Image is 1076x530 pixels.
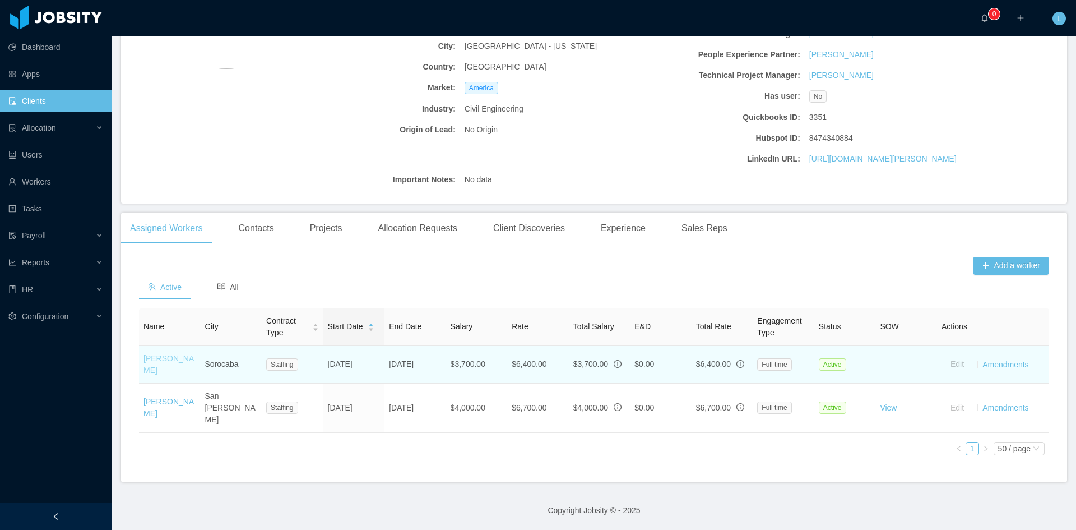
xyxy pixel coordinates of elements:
[312,326,318,330] i: icon: caret-down
[8,259,16,266] i: icon: line-chart
[465,124,498,136] span: No Origin
[8,124,16,132] i: icon: solution
[989,8,1000,20] sup: 0
[1033,445,1040,453] i: icon: down
[369,213,466,244] div: Allocation Requests
[809,90,827,103] span: No
[205,322,219,331] span: City
[266,315,308,339] span: Contract Type
[121,213,212,244] div: Assigned Workers
[982,403,1028,412] a: Amendments
[266,402,298,414] span: Staffing
[819,358,846,371] span: Active
[292,40,456,52] b: City:
[1017,14,1024,22] i: icon: plus
[973,257,1049,275] button: icon: plusAdd a worker
[143,397,194,418] a: [PERSON_NAME]
[112,491,1076,530] footer: Copyright Jobsity © - 2025
[201,384,262,433] td: San [PERSON_NAME]
[389,322,421,331] span: End Date
[637,90,800,102] b: Has user:
[201,346,262,384] td: Sorocaba
[8,312,16,320] i: icon: setting
[507,384,569,433] td: $6,700.00
[301,213,351,244] div: Projects
[292,174,456,186] b: Important Notes:
[292,103,456,115] b: Industry:
[148,283,182,292] span: Active
[22,258,49,267] span: Reports
[982,360,1028,368] a: Amendments
[8,36,103,58] a: icon: pie-chartDashboard
[757,402,791,414] span: Full time
[446,346,508,384] td: $3,700.00
[736,403,744,411] span: info-circle
[809,49,874,61] a: [PERSON_NAME]
[22,285,33,294] span: HR
[22,231,46,240] span: Payroll
[880,322,898,331] span: SOW
[368,326,374,330] i: icon: caret-down
[966,442,979,455] li: 1
[312,322,318,326] i: icon: caret-up
[22,312,68,321] span: Configuration
[819,402,846,414] span: Active
[573,403,608,412] span: $4,000.00
[8,63,103,85] a: icon: appstoreApps
[614,403,622,411] span: info-circle
[368,322,374,326] i: icon: caret-up
[507,346,569,384] td: $6,400.00
[809,70,874,81] a: [PERSON_NAME]
[143,354,194,375] a: [PERSON_NAME]
[637,153,800,165] b: LinkedIn URL:
[217,283,225,291] i: icon: read
[637,132,800,144] b: Hubspot ID:
[956,445,962,452] i: icon: left
[384,384,446,433] td: [DATE]
[736,360,744,368] span: info-circle
[809,153,957,165] a: [URL][DOMAIN_NAME][PERSON_NAME]
[941,356,973,374] button: Edit
[323,346,385,384] td: [DATE]
[637,49,800,61] b: People Experience Partner:
[981,14,989,22] i: icon: bell
[217,283,239,292] span: All
[292,124,456,136] b: Origin of Lead:
[809,132,853,144] span: 8474340884
[266,358,298,371] span: Staffing
[757,358,791,371] span: Full time
[696,360,731,368] span: $6,400.00
[634,403,654,412] span: $0.00
[22,123,56,132] span: Allocation
[8,90,103,112] a: icon: auditClients
[230,213,283,244] div: Contacts
[952,442,966,455] li: Previous Page
[148,283,156,291] i: icon: team
[465,40,597,52] span: [GEOGRAPHIC_DATA] - [US_STATE]
[672,213,736,244] div: Sales Reps
[323,384,385,433] td: [DATE]
[484,213,574,244] div: Client Discoveries
[573,360,608,368] span: $3,700.00
[941,399,973,417] button: Edit
[757,316,801,337] span: Engagement Type
[634,360,654,368] span: $0.00
[573,322,614,331] span: Total Salary
[966,443,978,455] a: 1
[292,82,456,94] b: Market:
[8,232,16,239] i: icon: file-protect
[819,322,841,331] span: Status
[312,322,319,330] div: Sort
[1057,12,1061,25] span: L
[292,61,456,73] b: Country:
[465,103,523,115] span: Civil Engineering
[8,285,16,293] i: icon: book
[696,403,731,412] span: $6,700.00
[512,322,528,331] span: Rate
[446,384,508,433] td: $4,000.00
[982,445,989,452] i: icon: right
[465,61,546,73] span: [GEOGRAPHIC_DATA]
[696,322,731,331] span: Total Rate
[8,144,103,166] a: icon: robotUsers
[634,322,651,331] span: E&D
